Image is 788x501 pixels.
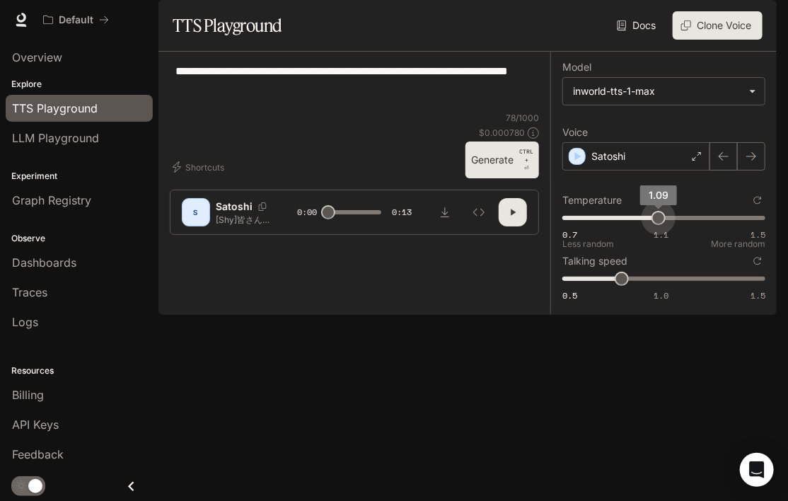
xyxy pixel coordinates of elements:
div: inworld-tts-1-max [563,78,765,105]
p: Satoshi [216,200,253,214]
p: Temperature [562,195,622,205]
span: 0:00 [297,205,317,219]
span: 1.5 [751,229,765,241]
p: $ 0.000780 [479,127,525,139]
p: Voice [562,127,588,137]
button: GenerateCTRL +⏎ [465,142,539,178]
span: 0.5 [562,289,577,301]
button: Clone Voice [673,11,763,40]
button: Shortcuts [170,156,230,178]
div: S [185,201,207,224]
span: 1.1 [654,229,668,241]
span: 1.0 [654,289,668,301]
h1: TTS Playground [173,11,282,40]
span: 0.7 [562,229,577,241]
div: inworld-tts-1-max [573,84,742,98]
p: Default [59,14,93,26]
span: 1.5 [751,289,765,301]
button: Download audio [431,198,459,226]
a: Docs [614,11,661,40]
button: All workspaces [37,6,115,34]
button: Copy Voice ID [253,202,272,211]
p: More random [711,240,765,248]
p: Satoshi [591,149,625,163]
span: 1.09 [649,189,668,201]
span: 0:13 [393,205,412,219]
button: Inspect [465,198,493,226]
p: ⏎ [519,147,533,173]
p: Talking speed [562,256,627,266]
p: 78 / 1000 [506,112,539,124]
button: Reset to default [750,192,765,208]
p: Less random [562,240,614,248]
p: CTRL + [519,147,533,164]
p: [Shy]皆さん、こんにちは！初めまして。[DEMOGRAPHIC_DATA][PERSON_NAME]です。ワタクシのことは、[DEMOGRAPHIC_DATA]でも[PERSON_NAME]... [216,214,277,226]
p: Model [562,62,591,72]
button: Reset to default [750,253,765,269]
div: Open Intercom Messenger [740,453,774,487]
